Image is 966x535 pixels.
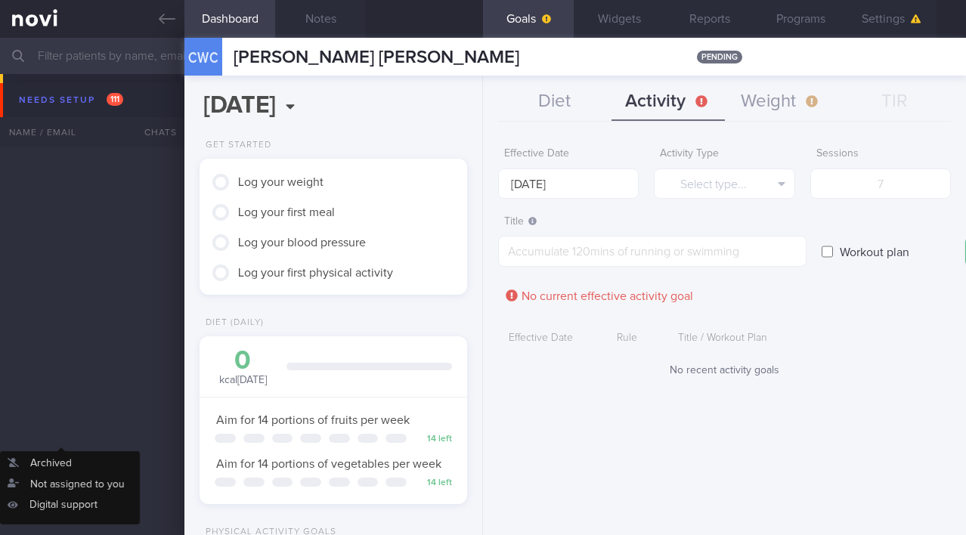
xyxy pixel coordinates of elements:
span: Title [504,216,537,227]
div: Chats [124,117,184,147]
div: 14 left [414,478,452,489]
div: Needs setup [15,90,127,110]
button: Activity [611,83,725,121]
span: pending [697,51,742,63]
input: 7 [810,169,951,199]
div: Get Started [200,140,271,151]
div: Effective Date [498,324,584,353]
div: 0 [215,348,271,374]
input: Select... [498,169,639,199]
label: Activity Type [660,147,788,161]
button: Select type... [654,169,794,199]
div: No recent activity goals [498,364,951,378]
div: 14 left [414,434,452,445]
label: Effective Date [504,147,633,161]
label: Sessions [816,147,945,161]
div: CWC [181,29,226,87]
div: kcal [DATE] [215,348,271,388]
span: 111 [107,93,123,106]
div: No current effective activity goal [498,285,701,308]
span: Aim for 14 portions of fruits per week [216,414,410,426]
label: Workout plan [832,237,917,267]
span: [PERSON_NAME] [PERSON_NAME] [234,48,519,66]
span: Aim for 14 portions of vegetables per week [216,458,441,470]
div: Title / Workout Plan [670,324,898,353]
button: Weight [725,83,838,121]
div: Rule [584,324,670,353]
div: Diet (Daily) [200,317,264,329]
button: Diet [498,83,611,121]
